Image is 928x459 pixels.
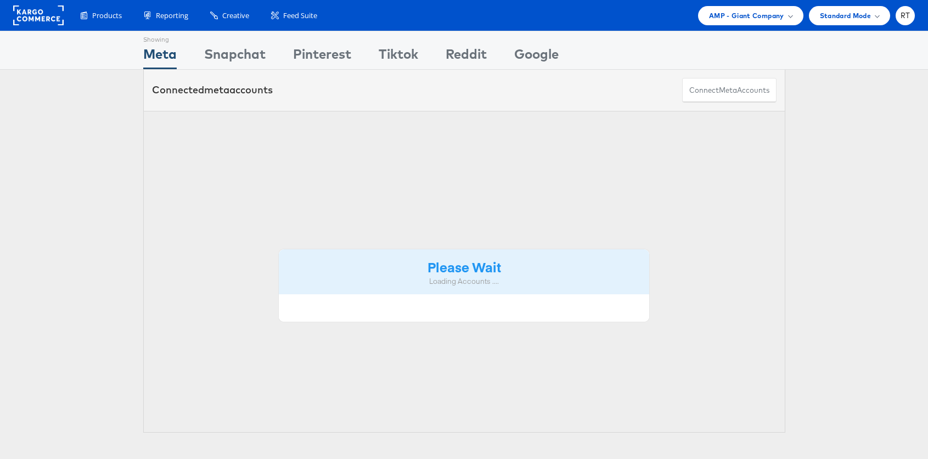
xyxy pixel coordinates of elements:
div: Showing [143,31,177,44]
div: Tiktok [379,44,418,69]
div: Google [514,44,559,69]
span: Standard Mode [820,10,871,21]
span: Products [92,10,122,21]
span: RT [901,12,910,19]
span: meta [204,83,229,96]
span: Reporting [156,10,188,21]
span: AMP - Giant Company [709,10,784,21]
div: Snapchat [204,44,266,69]
span: Creative [222,10,249,21]
div: Pinterest [293,44,351,69]
span: meta [719,85,737,96]
div: Loading Accounts .... [287,276,642,287]
div: Reddit [446,44,487,69]
div: Meta [143,44,177,69]
button: ConnectmetaAccounts [682,78,777,103]
strong: Please Wait [428,258,501,276]
div: Connected accounts [152,83,273,97]
span: Feed Suite [283,10,317,21]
